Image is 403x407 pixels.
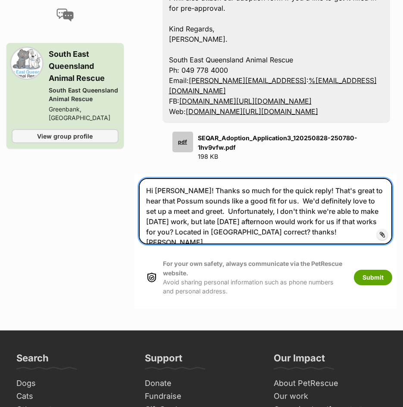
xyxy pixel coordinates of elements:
[172,132,193,152] div: pdf
[13,377,133,390] a: Dogs
[141,377,261,390] a: Donate
[169,132,193,161] a: pdf
[163,260,342,276] strong: For your own safety, always communicate via the PetRescue website.
[49,105,119,122] div: Greenbank, [GEOGRAPHIC_DATA]
[145,352,182,369] h3: Support
[198,134,357,151] strong: SEQAR_Adoption_Application3_120250828-250780-1hv9vfw.pdf
[12,48,42,78] img: South East Queensland Animal Rescue profile pic
[198,153,218,160] span: 198 KB
[354,270,392,285] button: Submit
[37,132,93,141] span: View group profile
[141,390,261,403] a: Fundraise
[189,76,306,85] a: [PERSON_NAME][EMAIL_ADDRESS]
[16,352,49,369] h3: Search
[163,259,346,296] p: Avoid sharing personal information such as phone numbers and personal address.
[274,352,325,369] h3: Our Impact
[12,129,119,143] a: View group profile
[270,390,390,403] a: Our work
[179,97,312,105] a: [DOMAIN_NAME][URL][DOMAIN_NAME]
[270,377,390,390] a: About PetRescue
[49,48,119,84] h3: South East Queensland Animal Rescue
[13,390,133,403] a: Cats
[56,9,74,22] img: conversation-icon-4a6f8262b818ee0b60e3300018af0b2d0b884aa5de6e9bcb8d3d4eeb1a70a7c4.svg
[49,86,119,103] div: South East Queensland Animal Rescue
[186,107,318,116] a: [DOMAIN_NAME][URL][DOMAIN_NAME]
